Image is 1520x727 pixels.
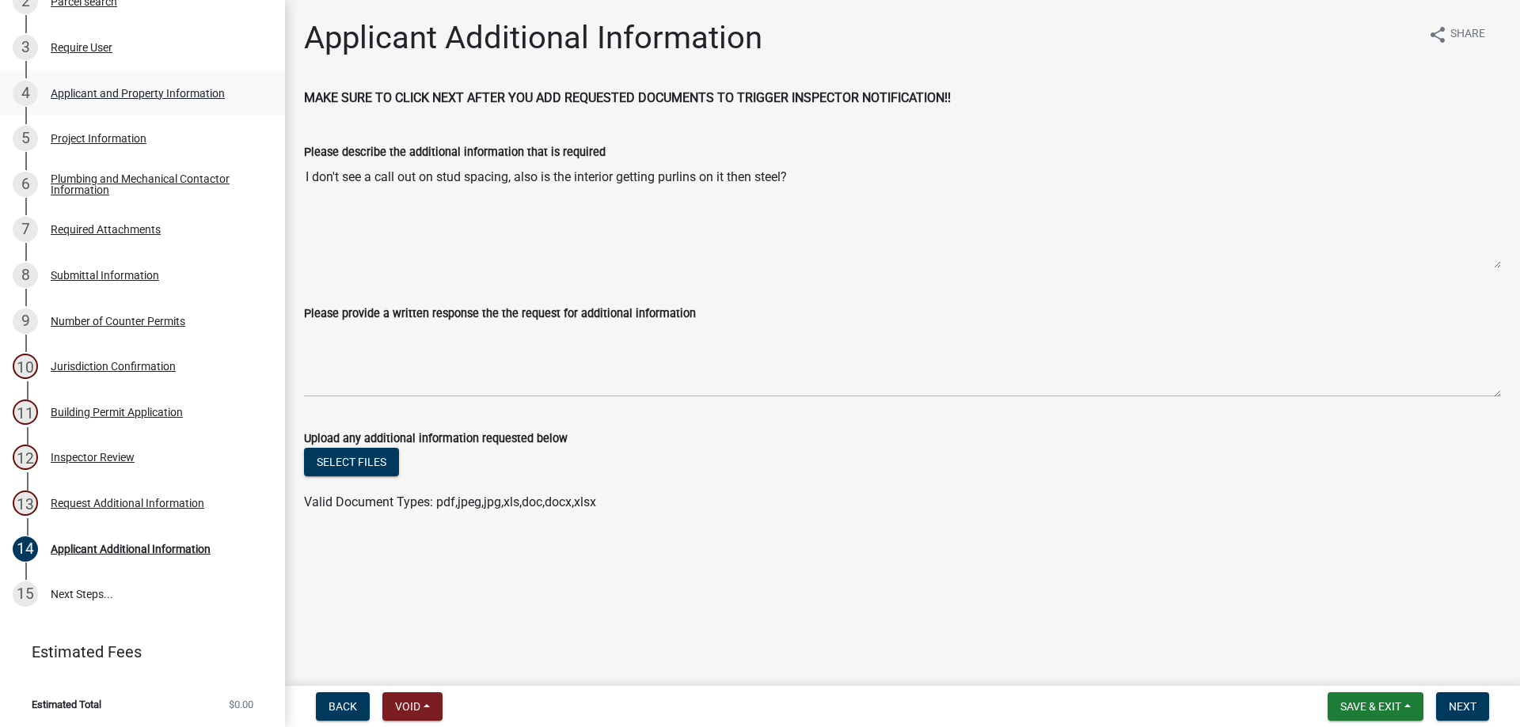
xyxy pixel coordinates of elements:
[51,42,112,53] div: Require User
[13,581,38,607] div: 15
[13,399,38,425] div: 11
[51,543,211,555] div: Applicant Additional Information
[304,448,399,476] button: Select files
[51,407,183,418] div: Building Permit Application
[51,224,161,235] div: Required Attachments
[1415,19,1498,50] button: shareShare
[1340,700,1401,713] span: Save & Exit
[51,316,185,327] div: Number of Counter Permits
[304,90,951,105] strong: MAKE SURE TO CLICK NEXT AFTER YOU ADD REQUESTED DOCUMENTS TO TRIGGER INSPECTOR NOTIFICATION!!
[51,133,146,144] div: Project Information
[51,173,260,195] div: Plumbing and Mechanical Contactor Information
[51,498,204,509] div: Request Additional Information
[304,19,762,57] h1: Applicant Additional Information
[13,172,38,197] div: 6
[13,309,38,334] div: 9
[329,700,357,713] span: Back
[1428,25,1447,44] i: share
[1449,700,1476,713] span: Next
[13,636,260,668] a: Estimated Fees
[229,699,253,710] span: $0.00
[13,263,38,288] div: 8
[32,699,101,710] span: Estimated Total
[1328,692,1423,721] button: Save & Exit
[13,490,38,516] div: 13
[51,88,225,99] div: Applicant and Property Information
[304,147,606,158] label: Please describe the additional information that is required
[304,309,696,320] label: Please provide a written response the the request for additional information
[304,161,1501,269] textarea: I don't see a call out on stud spacing, also is the interior getting purlins on it then steel?
[304,494,596,509] span: Valid Document Types: pdf,jpeg,jpg,xls,doc,docx,xlsx
[395,700,420,713] span: Void
[382,692,443,721] button: Void
[1450,25,1485,44] span: Share
[13,217,38,242] div: 7
[51,270,159,281] div: Submittal Information
[1436,692,1489,721] button: Next
[51,361,176,372] div: Jurisdiction Confirmation
[316,692,370,721] button: Back
[13,536,38,562] div: 14
[13,126,38,151] div: 5
[13,81,38,106] div: 4
[13,35,38,60] div: 3
[304,434,568,445] label: Upload any additional information requested below
[13,354,38,379] div: 10
[13,445,38,470] div: 12
[51,452,135,463] div: Inspector Review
